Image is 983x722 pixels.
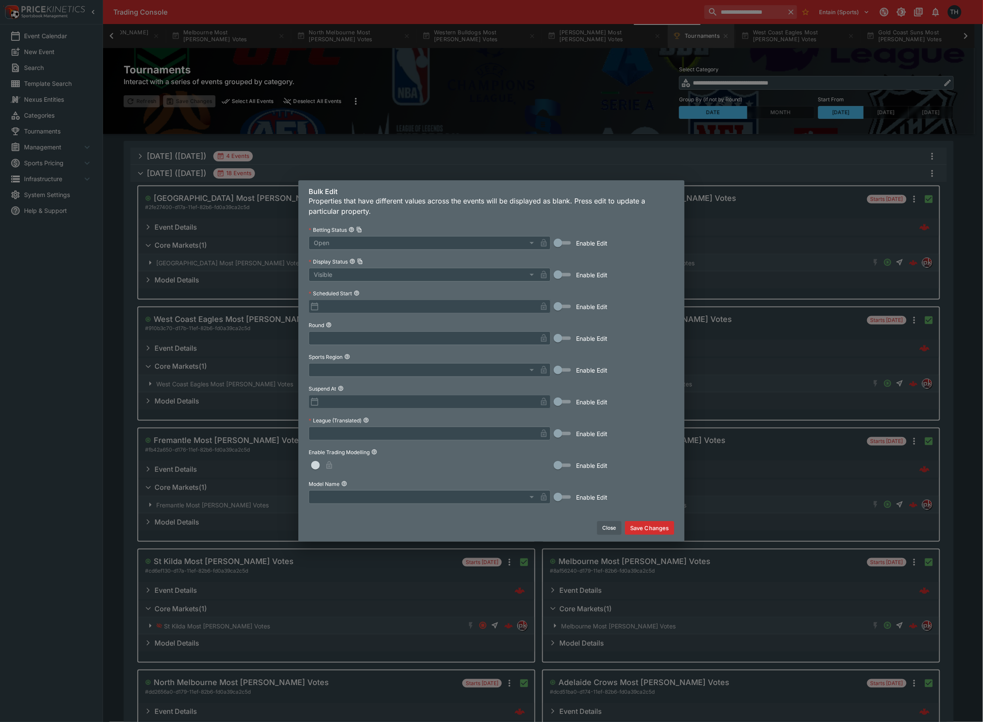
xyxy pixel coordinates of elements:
button: Save Changes [625,521,674,535]
button: Enable Trading Modelling [371,449,377,455]
button: Display StatusCopy To Clipboard [349,258,355,264]
p: Enable Trading Modelling [309,449,370,456]
span: Enable Edit [576,397,607,407]
button: Close [597,521,622,535]
p: Properties that have different values across the events will be displayed as blank. Press edit to... [309,196,674,216]
span: Enable Edit [576,461,607,470]
p: Sports Region [309,353,343,361]
p: Display Status [309,258,348,265]
span: Enable Edit [576,334,607,343]
div: Open [309,236,537,250]
button: League (Translated) [363,417,369,423]
span: Enable Edit [576,270,607,279]
button: Betting StatusCopy To Clipboard [349,227,355,233]
span: Enable Edit [576,493,607,502]
button: Scheduled Start [354,290,360,296]
button: Copy To Clipboard [357,258,363,264]
button: Sports Region [344,354,350,360]
span: Enable Edit [576,239,607,248]
p: Betting Status [309,226,347,234]
p: Scheduled Start [309,290,352,297]
div: Visible [309,268,537,282]
p: Round [309,322,324,329]
button: Suspend At [338,385,344,391]
button: Copy To Clipboard [356,227,362,233]
span: Enable Edit [576,429,607,438]
p: Suspend At [309,385,336,392]
span: Enable Edit [576,366,607,375]
p: League (Translated) [309,417,361,424]
span: Enable Edit [576,302,607,311]
h6: Bulk Edit [309,187,674,196]
button: Round [326,322,332,328]
button: Model Name [341,481,347,487]
p: Model Name [309,480,340,488]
